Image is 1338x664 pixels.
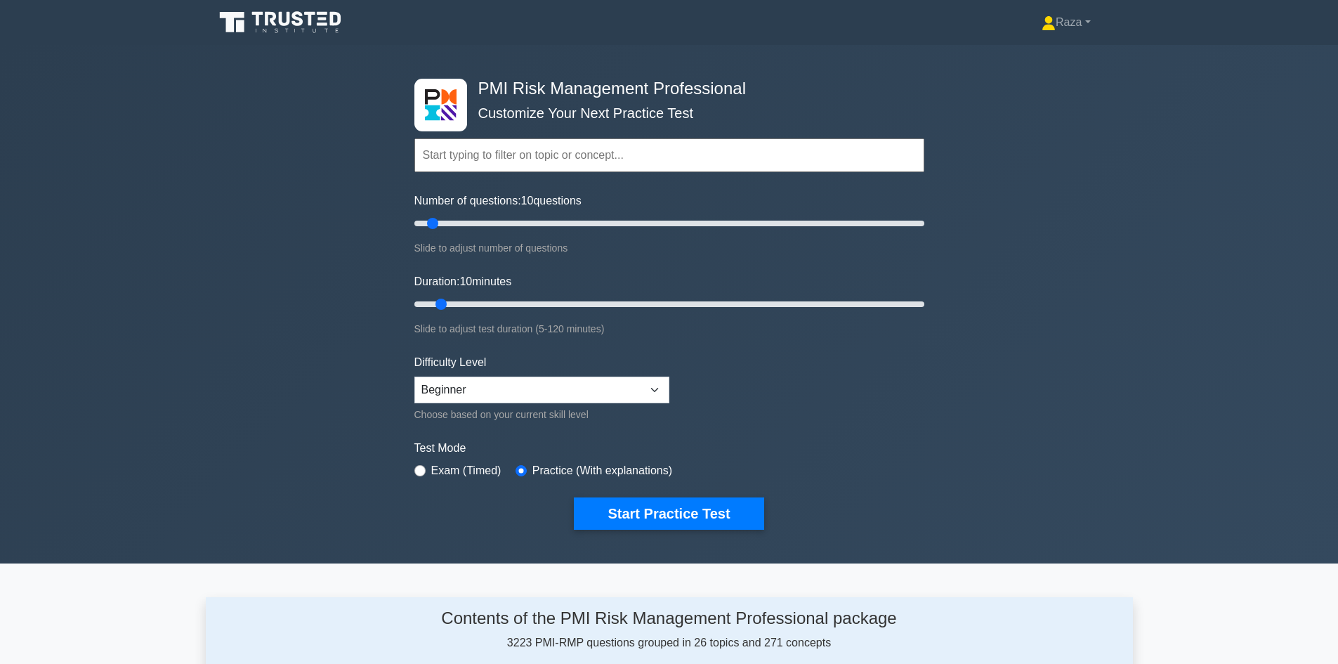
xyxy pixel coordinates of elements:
[414,138,924,172] input: Start typing to filter on topic or concept...
[574,497,763,530] button: Start Practice Test
[339,608,1000,629] h4: Contents of the PMI Risk Management Professional package
[1008,8,1124,37] a: Raza
[414,440,924,457] label: Test Mode
[431,462,501,479] label: Exam (Timed)
[459,275,472,287] span: 10
[532,462,672,479] label: Practice (With explanations)
[521,195,534,207] span: 10
[414,273,512,290] label: Duration: minutes
[414,354,487,371] label: Difficulty Level
[414,406,669,423] div: Choose based on your current skill level
[339,608,1000,651] div: 3223 PMI-RMP questions grouped in 26 topics and 271 concepts
[473,79,855,99] h4: PMI Risk Management Professional
[414,240,924,256] div: Slide to adjust number of questions
[414,193,582,209] label: Number of questions: questions
[414,320,924,337] div: Slide to adjust test duration (5-120 minutes)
